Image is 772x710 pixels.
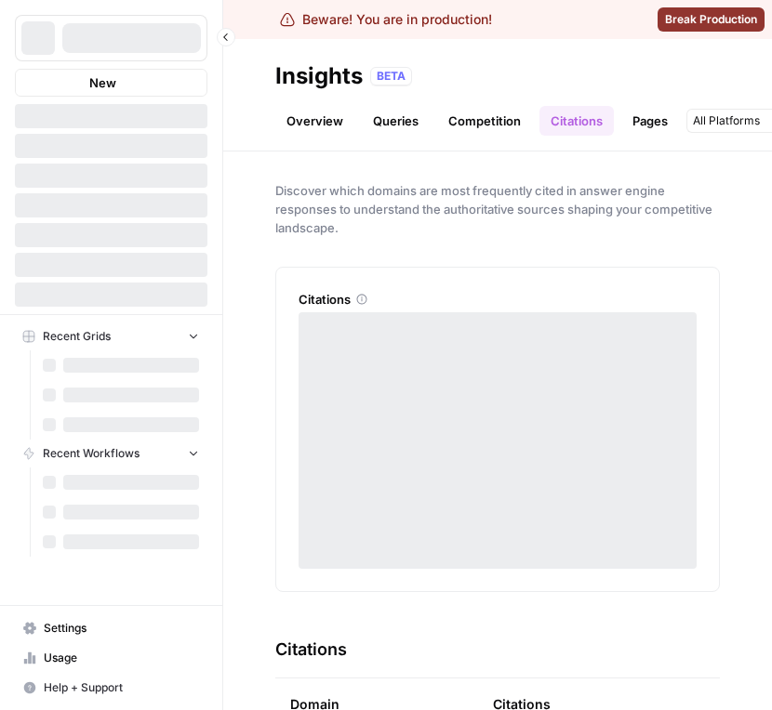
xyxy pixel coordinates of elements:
[44,650,199,666] span: Usage
[15,322,207,350] button: Recent Grids
[43,328,111,345] span: Recent Grids
[539,106,614,136] a: Citations
[370,67,412,85] div: BETA
[362,106,430,136] a: Queries
[437,106,532,136] a: Competition
[275,181,720,237] span: Discover which domains are most frequently cited in answer engine responses to understand the aut...
[275,61,363,91] div: Insights
[299,290,697,309] div: Citations
[89,73,116,92] span: New
[44,679,199,696] span: Help + Support
[280,10,492,29] div: Beware! You are in production!
[43,445,140,462] span: Recent Workflows
[15,673,207,703] button: Help + Support
[275,637,347,663] h3: Citations
[275,106,354,136] a: Overview
[15,440,207,467] button: Recent Workflows
[621,106,679,136] a: Pages
[15,613,207,643] a: Settings
[15,643,207,673] a: Usage
[15,69,207,97] button: New
[665,11,757,28] span: Break Production
[658,7,765,32] button: Break Production
[44,620,199,637] span: Settings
